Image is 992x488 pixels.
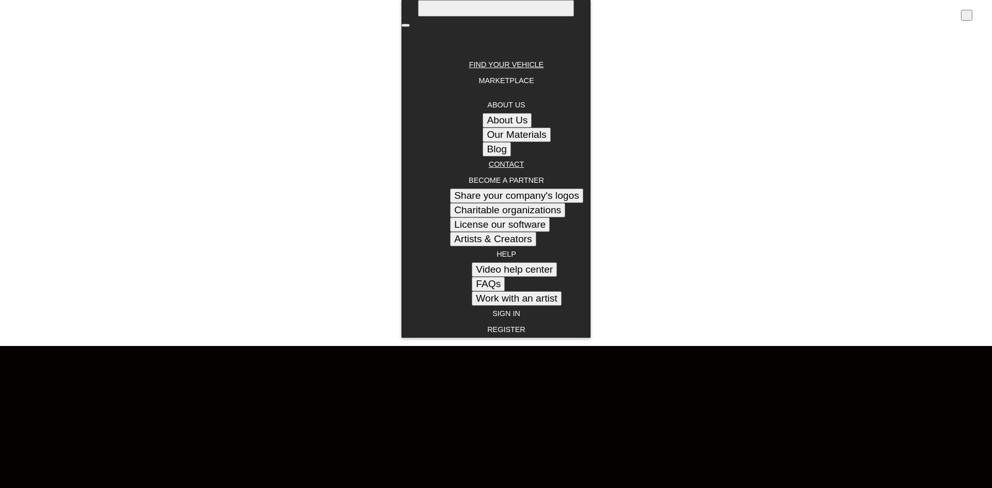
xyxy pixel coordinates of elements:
[489,156,524,172] a: CONTACT
[472,262,557,277] button: Video help center
[497,246,516,262] a: HELP
[450,232,536,246] button: Artists & Creators
[450,188,583,203] button: Share your company's logos
[472,291,561,306] button: Work with an artist
[450,203,565,217] button: Charitable organizations
[472,277,505,291] button: FAQs
[961,10,972,21] button: Close
[483,128,550,142] button: Our Materials
[478,73,534,89] a: MARKETPLACE
[469,172,544,188] a: BECOME A PARTNER
[492,306,520,322] a: SIGN IN
[483,113,532,128] button: About Us
[469,57,544,73] a: FIND YOUR VEHICLE
[487,97,525,113] a: ABOUT US
[487,322,525,338] a: REGISTER
[450,217,550,232] button: License our software
[483,142,510,156] button: Blog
